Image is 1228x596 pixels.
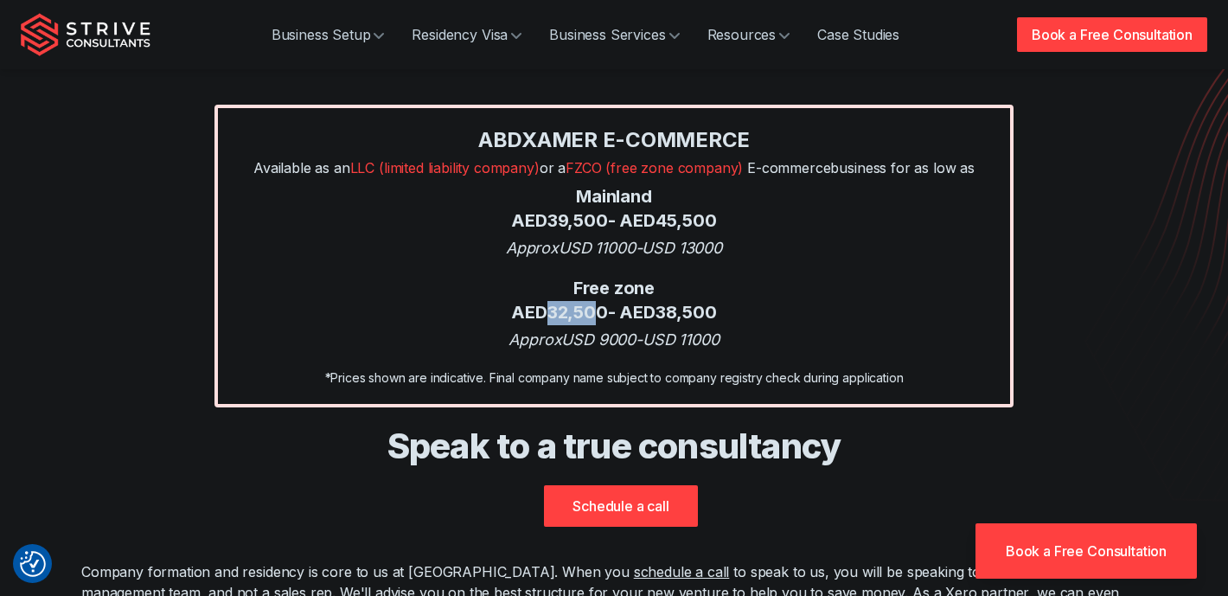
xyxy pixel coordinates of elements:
[235,157,993,178] p: Available as an or a E-commerce business for as low as
[535,17,693,52] a: Business Services
[398,17,535,52] a: Residency Visa
[21,13,150,56] img: Strive Consultants
[694,17,804,52] a: Resources
[803,17,913,52] a: Case Studies
[20,551,46,577] img: Revisit consent button
[566,159,743,176] span: FZCO (free zone company)
[544,485,698,527] a: Schedule a call
[350,159,540,176] span: LLC (limited liability company)
[235,236,993,260] div: Approx USD 11000 - USD 13000
[235,368,993,387] div: *Prices shown are indicative. Final company name subject to company registry check during applica...
[20,551,46,577] button: Consent Preferences
[81,425,1147,468] h4: Speak to a true consultancy
[1017,17,1207,52] a: Book a Free Consultation
[235,185,993,233] div: Mainland AED 39,500 - AED 45,500
[975,523,1197,579] a: Book a Free Consultation
[634,563,730,580] a: schedule a call
[235,328,993,351] div: Approx USD 9000 - USD 11000
[235,125,993,154] div: abdxamer e-commerce
[235,277,993,324] div: Free zone AED 32,500 - AED 38,500
[258,17,399,52] a: Business Setup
